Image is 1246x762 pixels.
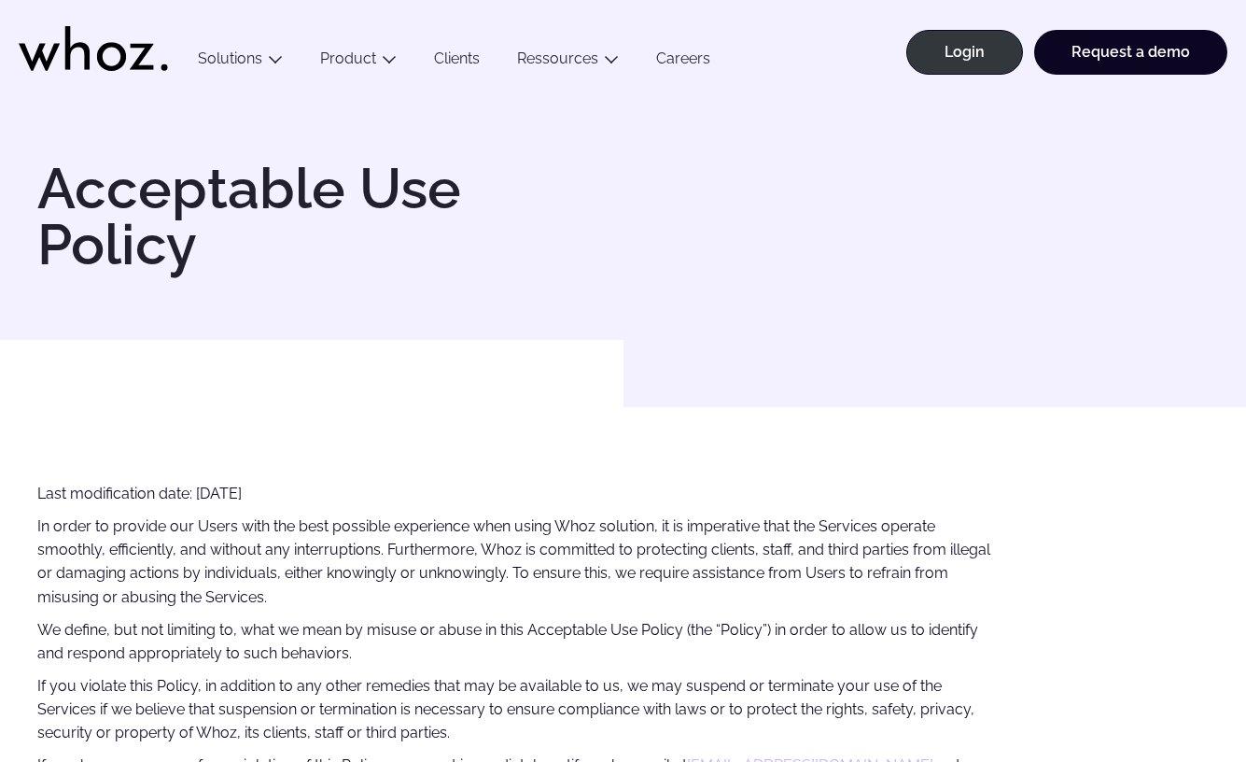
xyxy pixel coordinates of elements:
button: Solutions [179,49,301,75]
a: Ressources [517,49,598,67]
p: We define, but not limiting to, what we mean by misuse or abuse in this Acceptable Use Policy (th... [37,618,993,666]
a: Request a demo [1034,30,1227,75]
button: Ressources [498,49,637,75]
a: Careers [637,49,729,75]
p: In order to provide our Users with the best possible experience when using Whoz solution, it is i... [37,515,993,609]
p: If you violate this Policy, in addition to any other remedies that may be available to us, we may... [37,674,993,745]
a: Product [320,49,376,67]
a: Login [906,30,1023,75]
a: Clients [415,49,498,75]
h1: Acceptable Use Policy [37,161,614,273]
button: Product [301,49,415,75]
p: Last modification date: [DATE] [37,482,993,505]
